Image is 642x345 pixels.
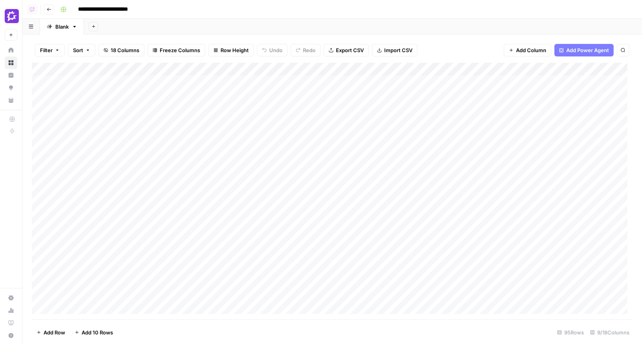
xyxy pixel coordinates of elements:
[324,44,369,56] button: Export CSV
[32,326,70,339] button: Add Row
[5,329,17,342] button: Help + Support
[336,46,364,54] span: Export CSV
[303,46,316,54] span: Redo
[68,44,95,56] button: Sort
[291,44,321,56] button: Redo
[55,23,69,31] div: Blank
[372,44,418,56] button: Import CSV
[82,329,113,336] span: Add 10 Rows
[5,94,17,107] a: Your Data
[98,44,144,56] button: 18 Columns
[70,326,118,339] button: Add 10 Rows
[40,46,53,54] span: Filter
[221,46,249,54] span: Row Height
[554,44,614,56] button: Add Power Agent
[5,292,17,304] a: Settings
[5,44,17,56] a: Home
[160,46,200,54] span: Freeze Columns
[5,6,17,26] button: Workspace: AirOps AEO - Single Brand (Gong)
[587,326,633,339] div: 9/18 Columns
[5,82,17,94] a: Opportunities
[111,46,139,54] span: 18 Columns
[40,19,84,34] a: Blank
[35,44,65,56] button: Filter
[566,46,609,54] span: Add Power Agent
[208,44,254,56] button: Row Height
[257,44,288,56] button: Undo
[5,56,17,69] a: Browse
[504,44,551,56] button: Add Column
[269,46,283,54] span: Undo
[148,44,205,56] button: Freeze Columns
[5,9,19,23] img: AirOps AEO - Single Brand (Gong) Logo
[44,329,65,336] span: Add Row
[73,46,83,54] span: Sort
[554,326,587,339] div: 95 Rows
[384,46,412,54] span: Import CSV
[5,317,17,329] a: Learning Hub
[516,46,546,54] span: Add Column
[5,69,17,82] a: Insights
[5,304,17,317] a: Usage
